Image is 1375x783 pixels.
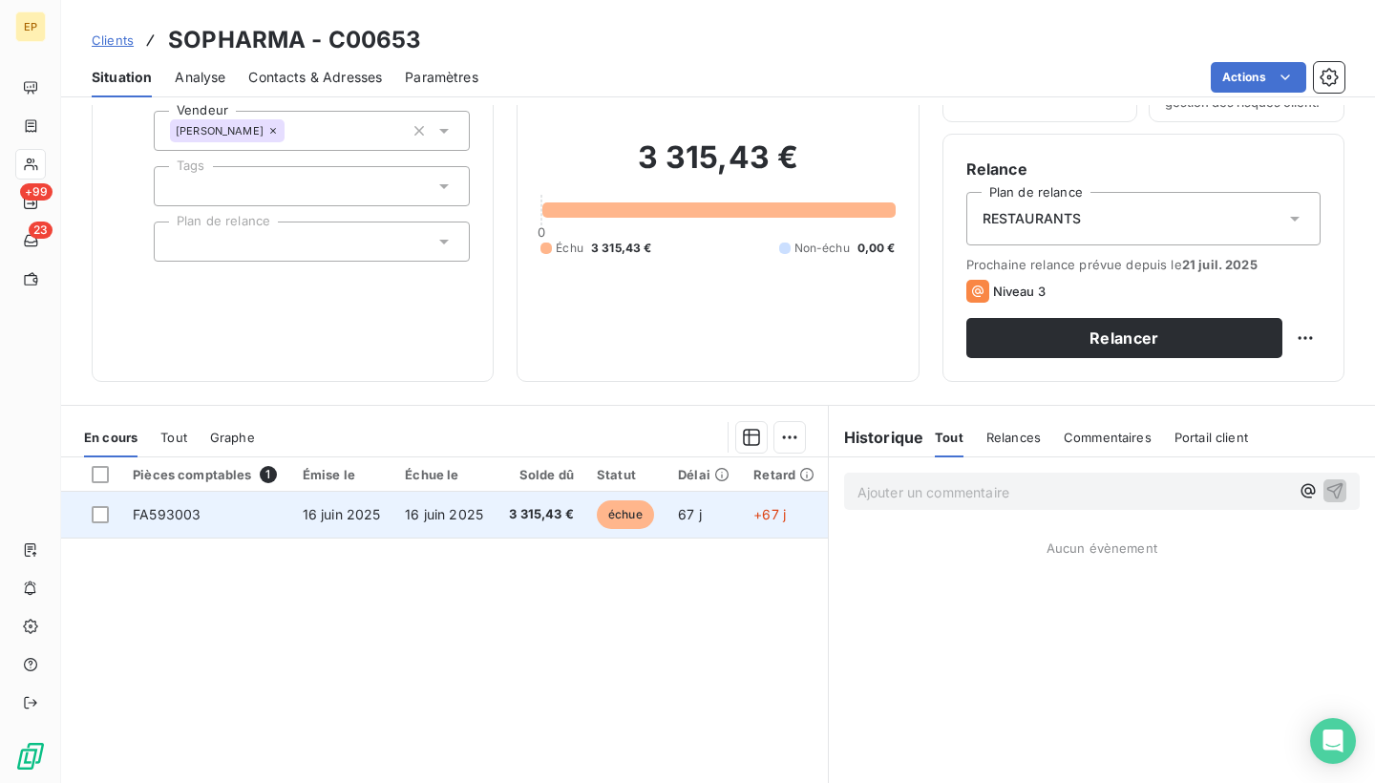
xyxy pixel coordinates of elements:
[753,506,786,522] span: +67 j
[1047,540,1157,556] span: Aucun évènement
[92,31,134,50] a: Clients
[1211,62,1306,93] button: Actions
[15,187,45,218] a: +99
[591,240,652,257] span: 3 315,43 €
[597,467,655,482] div: Statut
[556,240,583,257] span: Échu
[993,284,1046,299] span: Niveau 3
[160,430,187,445] span: Tout
[1310,718,1356,764] div: Open Intercom Messenger
[285,122,300,139] input: Ajouter une valeur
[176,125,264,137] span: [PERSON_NAME]
[966,257,1321,272] span: Prochaine relance prévue depuis le
[84,430,137,445] span: En cours
[92,68,152,87] span: Situation
[405,506,483,522] span: 16 juin 2025
[303,467,383,482] div: Émise le
[170,178,185,195] input: Ajouter une valeur
[508,505,574,524] span: 3 315,43 €
[29,222,53,239] span: 23
[935,430,963,445] span: Tout
[597,500,654,529] span: échue
[678,467,730,482] div: Délai
[983,209,1082,228] span: RESTAURANTS
[538,224,545,240] span: 0
[753,467,815,482] div: Retard
[966,158,1321,180] h6: Relance
[829,426,924,449] h6: Historique
[168,23,422,57] h3: SOPHARMA - C00653
[15,741,46,772] img: Logo LeanPay
[1182,257,1258,272] span: 21 juil. 2025
[678,506,702,522] span: 67 j
[966,318,1282,358] button: Relancer
[508,467,574,482] div: Solde dû
[248,68,382,87] span: Contacts & Adresses
[133,506,201,522] span: FA593003
[1174,430,1248,445] span: Portail client
[210,430,255,445] span: Graphe
[175,68,225,87] span: Analyse
[260,466,277,483] span: 1
[405,467,485,482] div: Échue le
[303,506,381,522] span: 16 juin 2025
[794,240,850,257] span: Non-échu
[15,11,46,42] div: EP
[133,466,280,483] div: Pièces comptables
[1064,430,1152,445] span: Commentaires
[92,32,134,48] span: Clients
[20,183,53,201] span: +99
[15,225,45,256] a: 23
[986,430,1041,445] span: Relances
[405,68,478,87] span: Paramètres
[857,240,896,257] span: 0,00 €
[540,138,895,196] h2: 3 315,43 €
[170,233,185,250] input: Ajouter une valeur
